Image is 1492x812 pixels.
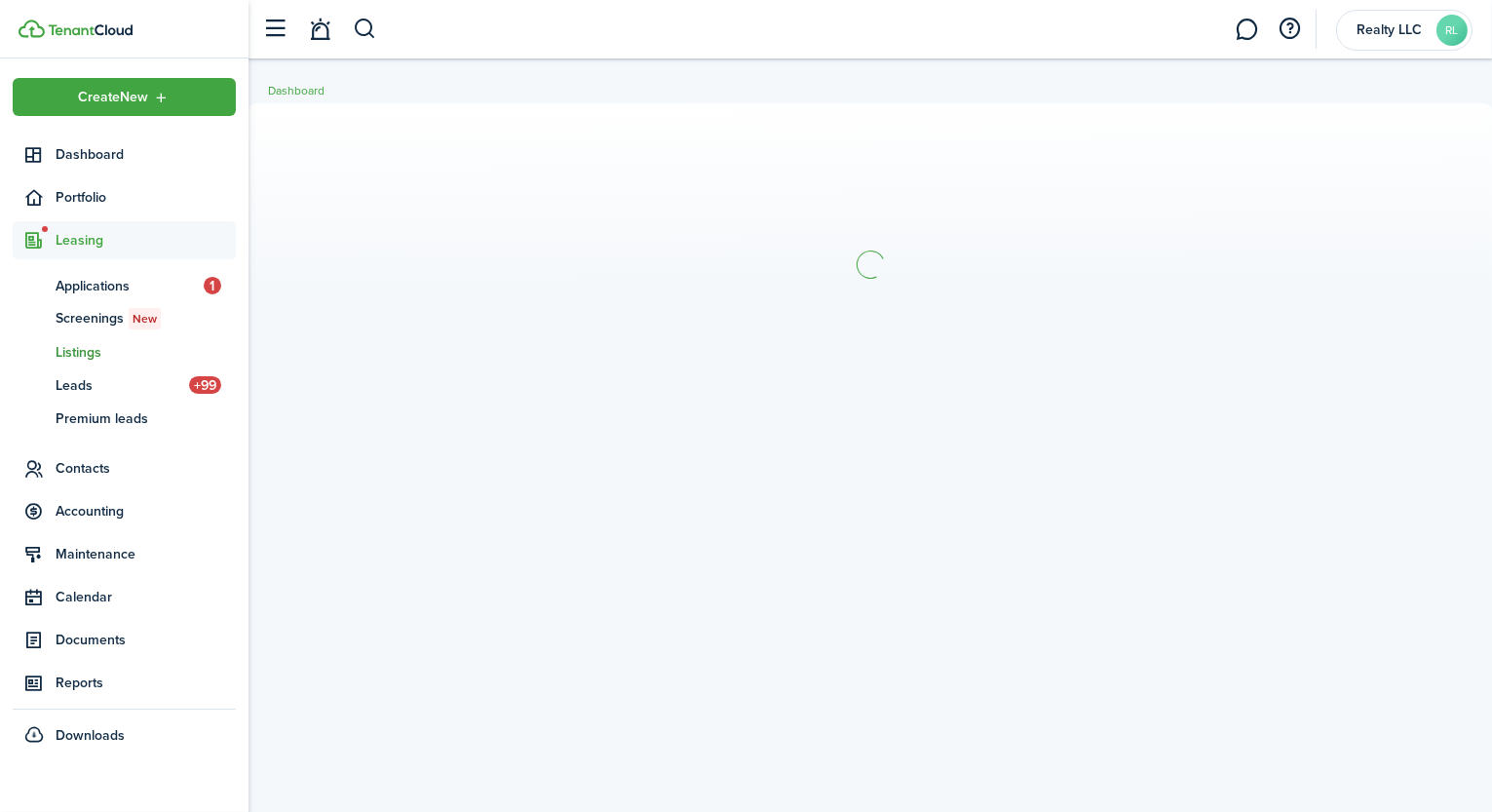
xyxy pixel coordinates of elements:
span: Premium leads [56,408,236,429]
span: Leasing [56,230,236,251]
a: Dashboard [268,82,325,99]
span: New [133,310,157,328]
a: Premium leads [13,402,236,435]
span: Listings [56,342,236,363]
span: Screenings [56,308,236,329]
span: Maintenance [56,544,236,564]
span: Realty LLC [1351,23,1429,37]
avatar-text: RL [1436,15,1468,46]
a: Reports [13,664,236,702]
img: Loading [854,248,888,282]
a: Dashboard [13,135,236,174]
span: Documents [56,630,236,650]
span: Downloads [56,725,125,746]
a: Notifications [302,5,339,55]
a: ScreeningsNew [13,302,236,335]
a: Applications1 [13,269,236,302]
a: Listings [13,335,236,368]
img: TenantCloud [48,24,133,36]
button: Open sidebar [257,11,294,48]
span: 1 [204,277,221,294]
span: Calendar [56,587,236,607]
span: Create New [79,91,149,104]
a: Messaging [1229,5,1266,55]
button: Open menu [13,78,236,116]
span: Leads [56,375,189,396]
span: Accounting [56,501,236,522]
span: Applications [56,276,204,296]
span: Reports [56,673,236,693]
span: Dashboard [56,144,236,165]
button: Search [353,13,377,46]
img: TenantCloud [19,19,45,38]
a: Leads+99 [13,368,236,402]
button: Open resource center [1274,13,1307,46]
span: Contacts [56,458,236,479]
span: Portfolio [56,187,236,208]
span: +99 [189,376,221,394]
